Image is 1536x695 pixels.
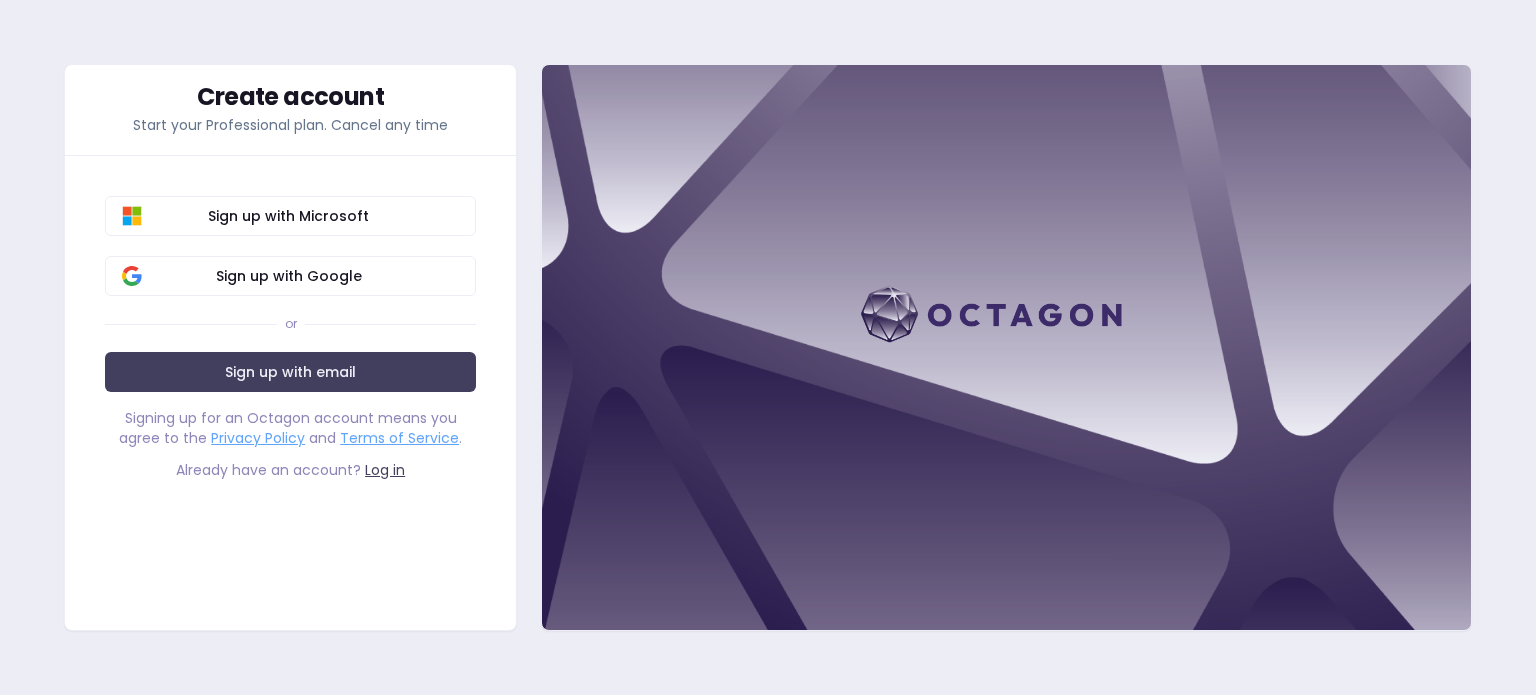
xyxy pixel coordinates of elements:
a: Privacy Policy [211,428,305,448]
button: Sign up with Google [105,256,476,296]
span: Sign up with Microsoft [118,206,459,226]
a: Log in [365,460,405,480]
span: Sign up with Google [118,266,459,286]
a: Sign up with email [105,352,476,392]
div: Signing up for an Octagon account means you agree to the and . [105,408,476,448]
div: Create account [105,85,476,109]
div: or [285,316,297,332]
a: Terms of Service [340,428,459,448]
button: Sign up with Microsoft [105,196,476,236]
div: Already have an account? [105,460,476,480]
p: Start your Professional plan. Cancel any time [105,115,476,135]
